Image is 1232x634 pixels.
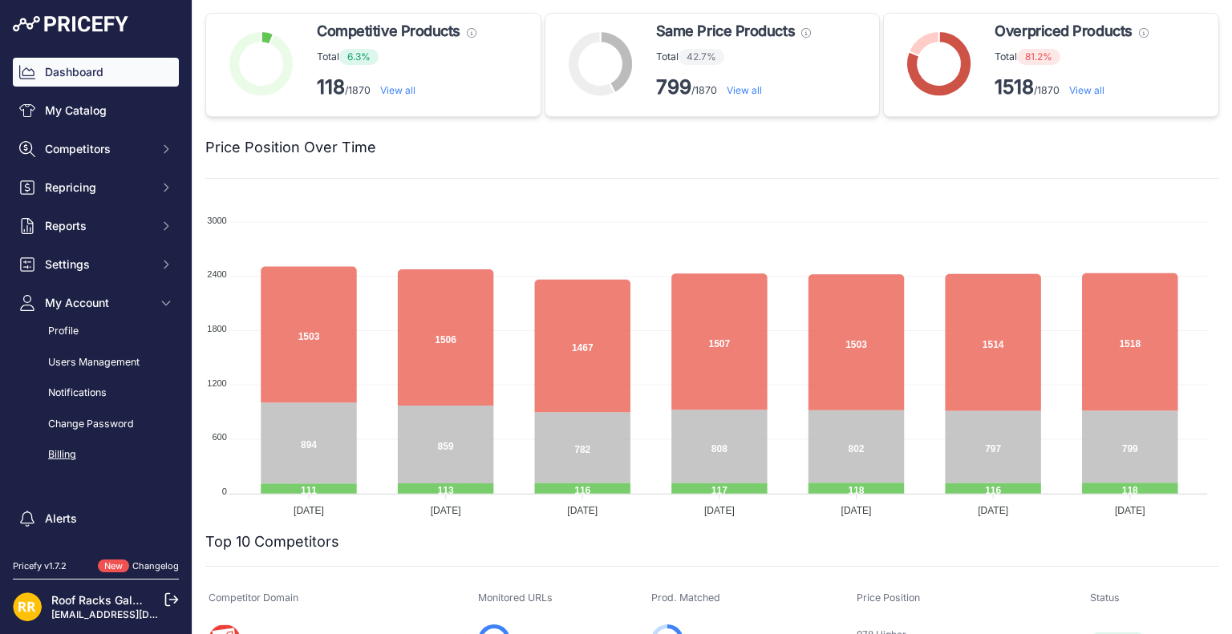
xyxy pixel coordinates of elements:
span: Price Position [857,592,920,604]
div: Pricefy v1.7.2 [13,559,67,573]
tspan: [DATE] [431,505,461,516]
span: Reports [45,218,150,234]
p: Total [995,49,1148,65]
span: Prod. Matched [651,592,720,604]
a: Roof Racks Galore [51,593,149,607]
span: Repricing [45,180,150,196]
p: /1870 [656,75,811,100]
strong: 799 [656,75,691,99]
p: /1870 [995,75,1148,100]
a: Alerts [13,504,179,533]
tspan: 3000 [207,216,226,225]
tspan: 0 [222,487,227,496]
button: My Account [13,289,179,317]
span: Same Price Products [656,20,795,42]
strong: 118 [317,75,345,99]
button: Reports [13,212,179,240]
span: Monitored URLs [478,592,553,604]
img: Pricefy Logo [13,16,128,32]
a: My Catalog [13,96,179,125]
p: Total [656,49,811,65]
button: Repricing [13,173,179,202]
a: Dashboard [13,58,179,87]
tspan: 2400 [207,269,226,279]
span: Competitor Domain [209,592,298,604]
a: Billing [13,441,179,469]
button: Competitors [13,135,179,164]
p: /1870 [317,75,476,100]
a: View all [1069,84,1104,96]
tspan: [DATE] [704,505,735,516]
tspan: 600 [212,432,226,442]
a: Profile [13,317,179,345]
p: Total [317,49,476,65]
a: Change Password [13,410,179,438]
a: Notifications [13,379,179,407]
a: View all [380,84,415,96]
span: Overpriced Products [995,20,1132,42]
tspan: 1800 [207,324,226,333]
a: View all [727,84,762,96]
h2: Price Position Over Time [205,136,376,159]
span: Status [1090,592,1120,604]
tspan: [DATE] [841,505,872,516]
a: [EMAIL_ADDRESS][DOMAIN_NAME] [51,608,219,620]
tspan: [DATE] [294,505,324,516]
span: 42.7% [679,49,724,65]
h2: Top 10 Competitors [205,531,339,553]
span: 6.3% [339,49,379,65]
tspan: [DATE] [567,505,598,516]
tspan: 1200 [207,378,226,388]
span: My Account [45,295,150,311]
a: Users Management [13,349,179,377]
strong: 1518 [995,75,1034,99]
span: Settings [45,256,150,273]
nav: Sidebar [13,58,179,594]
span: New [98,559,129,573]
tspan: [DATE] [978,505,1008,516]
a: Changelog [132,560,179,571]
span: Competitors [45,141,150,157]
tspan: [DATE] [1115,505,1145,516]
span: 81.2% [1017,49,1060,65]
button: Settings [13,250,179,279]
span: Competitive Products [317,20,460,42]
